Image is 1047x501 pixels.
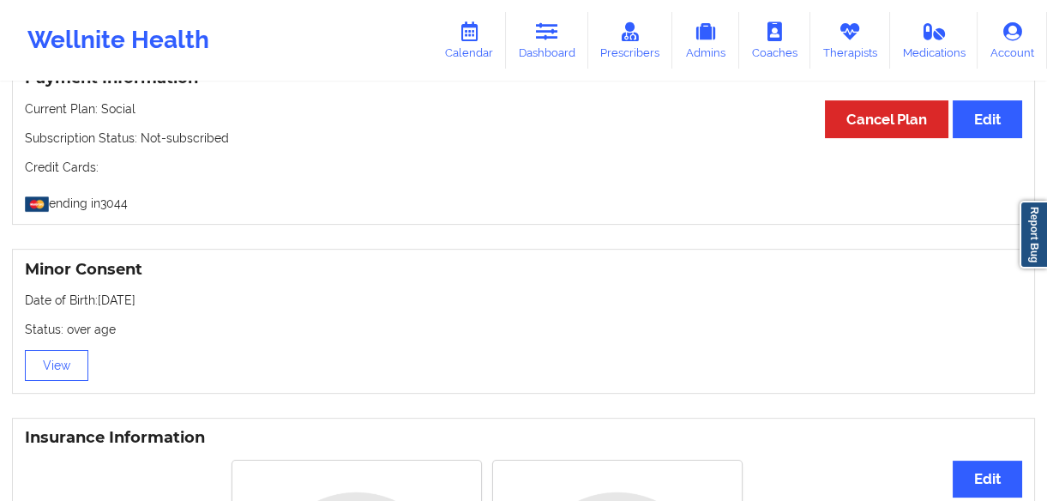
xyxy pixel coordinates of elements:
[25,428,1022,448] h3: Insurance Information
[978,12,1047,69] a: Account
[953,100,1022,137] button: Edit
[890,12,978,69] a: Medications
[25,188,1022,212] p: ending in 3044
[432,12,506,69] a: Calendar
[25,260,1022,280] h3: Minor Consent
[953,461,1022,498] button: Edit
[1020,201,1047,269] a: Report Bug
[672,12,739,69] a: Admins
[25,321,1022,338] p: Status: over age
[506,12,588,69] a: Dashboard
[25,130,1022,147] p: Subscription Status: Not-subscribed
[25,292,1022,309] p: Date of Birth: [DATE]
[810,12,890,69] a: Therapists
[25,350,88,381] button: View
[588,12,673,69] a: Prescribers
[25,100,1022,118] p: Current Plan: Social
[739,12,810,69] a: Coaches
[25,159,1022,176] p: Credit Cards:
[825,100,948,137] button: Cancel Plan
